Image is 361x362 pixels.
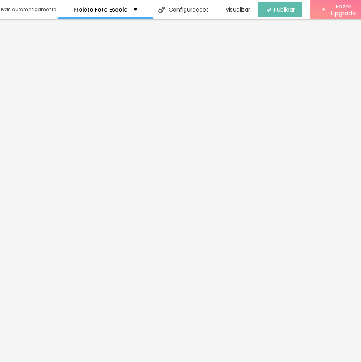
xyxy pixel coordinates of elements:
[73,7,128,12] p: Projeto Foto Escola
[158,7,165,13] img: Icone
[329,3,359,17] span: Fazer Upgrade
[258,2,302,17] button: Publicar
[225,7,250,13] span: Visualizar
[274,7,295,13] span: Publicar
[214,2,258,17] button: Visualizar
